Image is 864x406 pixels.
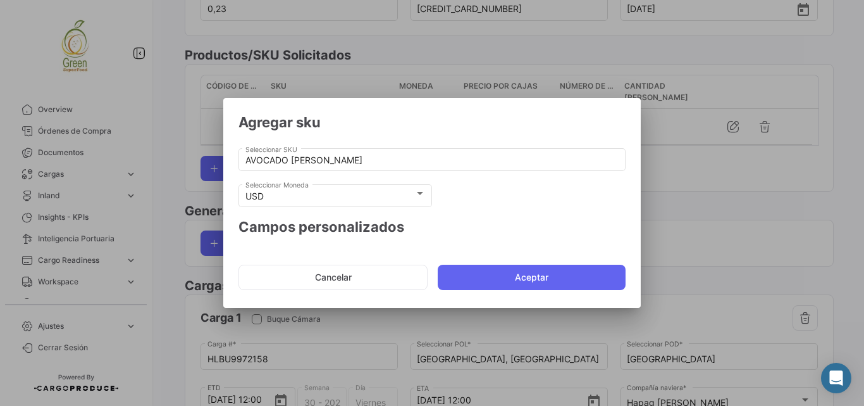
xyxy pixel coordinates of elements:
button: Aceptar [438,265,626,290]
mat-select-trigger: USD [245,191,264,201]
h2: Agregar sku [238,113,626,131]
h4: Campos personalizados [238,218,626,236]
div: Abrir Intercom Messenger [821,363,851,393]
button: Cancelar [238,265,428,290]
input: Escriba para buscar... [245,155,619,166]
